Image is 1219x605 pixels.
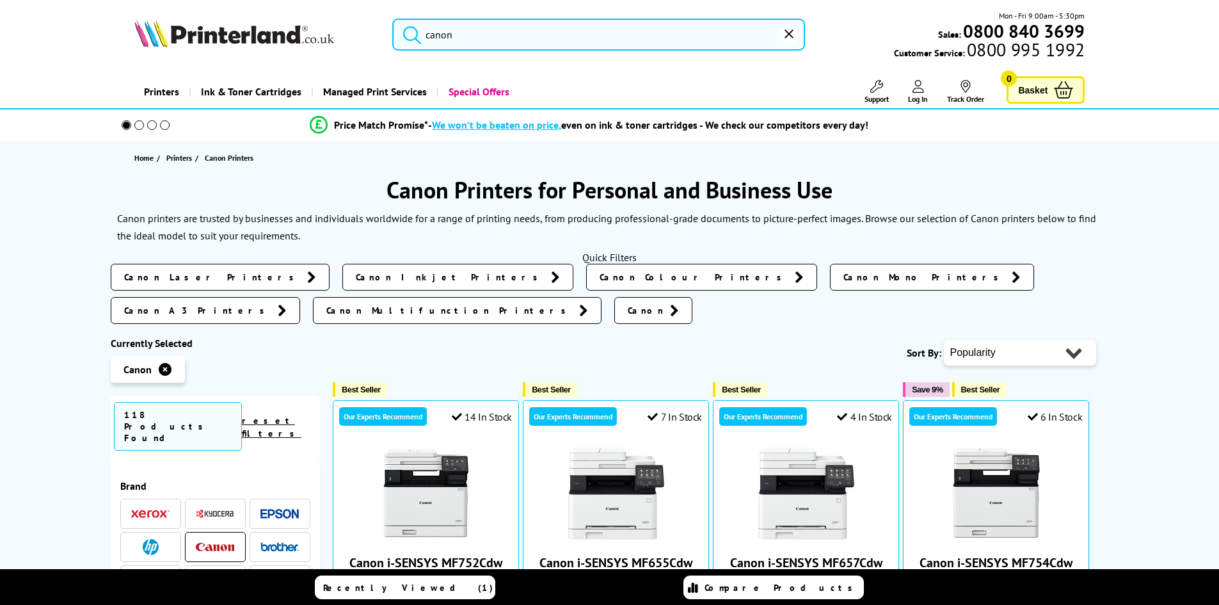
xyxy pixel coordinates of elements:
[843,271,1005,284] span: Canon Mono Printers
[532,385,571,394] span: Best Seller
[523,382,577,397] button: Best Seller
[907,346,941,359] span: Sort By:
[205,153,253,163] span: Canon Printers
[349,554,502,571] a: Canon i-SENSYS MF752Cdw
[719,407,807,426] div: Our Experts Recommend
[333,382,387,397] button: Best Seller
[436,76,519,108] a: Special Offers
[600,271,788,284] span: Canon Colour Printers
[260,539,299,555] a: Brother
[758,531,854,544] a: Canon i-SENSYS MF657Cdw
[378,531,474,544] a: Canon i-SENSYS MF752Cdw
[260,542,299,551] img: Brother
[242,415,301,439] a: reset filters
[864,80,889,104] a: Support
[196,539,234,555] a: Canon
[683,576,864,599] a: Compare Products
[963,19,1085,43] b: 0800 840 3699
[166,151,192,165] span: Printers
[837,410,892,423] div: 4 In Stock
[260,506,299,522] a: Epson
[196,509,234,519] img: Kyocera
[730,554,882,571] a: Canon i-SENSYS MF657Cdw
[131,510,170,519] img: Xerox
[124,271,301,284] span: Canon Laser Printers
[428,118,868,131] div: - even on ink & toner cartridges - We check our competitors every day!
[568,446,664,542] img: Canon i-SENSYS MF655Cdw
[189,76,311,108] a: Ink & Toner Cartridges
[1007,76,1085,104] a: Basket 0
[908,94,928,104] span: Log In
[1018,81,1048,99] span: Basket
[965,44,1085,56] span: 0800 995 1992
[131,539,170,555] a: HP
[705,582,859,593] span: Compare Products
[196,506,234,522] a: Kyocera
[909,407,997,426] div: Our Experts Recommend
[111,251,1109,264] div: Quick Filters
[166,151,195,165] a: Printers
[452,410,512,423] div: 14 In Stock
[134,19,377,50] a: Printerland Logo
[123,363,152,376] span: Canon
[378,446,474,542] img: Canon i-SENSYS MF752Cdw
[114,402,242,451] span: 118 Products Found
[196,543,234,551] img: Canon
[260,509,299,519] img: Epson
[568,531,664,544] a: Canon i-SENSYS MF655Cdw
[201,76,301,108] span: Ink & Toner Cartridges
[830,264,1034,291] a: Canon Mono Printers
[356,271,545,284] span: Canon Inkjet Printers
[334,118,428,131] span: Price Match Promise*
[864,94,889,104] span: Support
[131,506,170,522] a: Xerox
[586,264,817,291] a: Canon Colour Printers
[908,80,928,104] a: Log In
[120,480,311,492] span: Brand
[614,297,692,324] a: Canon
[920,554,1072,571] a: Canon i-SENSYS MF754Cdw
[432,118,561,131] span: We won’t be beaten on price,
[323,582,493,593] span: Recently Viewed (1)
[948,446,1044,542] img: Canon i-SENSYS MF754Cdw
[713,382,767,397] button: Best Seller
[961,25,1085,37] a: 0800 840 3699
[999,10,1085,22] span: Mon - Fri 9:00am - 5:30pm
[104,114,1075,136] li: modal_Promise
[313,297,602,324] a: Canon Multifunction Printers
[947,80,984,104] a: Track Order
[952,382,1007,397] button: Best Seller
[648,410,702,423] div: 7 In Stock
[134,19,334,47] img: Printerland Logo
[342,385,381,394] span: Best Seller
[134,76,189,108] a: Printers
[1001,70,1017,86] span: 0
[143,539,159,555] img: HP
[339,407,427,426] div: Our Experts Recommend
[315,576,495,599] a: Recently Viewed (1)
[117,210,1103,245] p: Canon printers are trusted by businesses and individuals worldwide for a range of printing needs,...
[628,304,664,317] span: Canon
[961,385,1000,394] span: Best Seller
[111,297,300,324] a: Canon A3 Printers
[894,44,1085,59] span: Customer Service:
[326,304,573,317] span: Canon Multifunction Printers
[903,382,949,397] button: Save 9%
[948,531,1044,544] a: Canon i-SENSYS MF754Cdw
[311,76,436,108] a: Managed Print Services
[539,554,692,571] a: Canon i-SENSYS MF655Cdw
[758,446,854,542] img: Canon i-SENSYS MF657Cdw
[111,264,330,291] a: Canon Laser Printers
[1028,410,1083,423] div: 6 In Stock
[342,264,573,291] a: Canon Inkjet Printers
[134,151,157,165] a: Home
[912,385,943,394] span: Save 9%
[722,385,761,394] span: Best Seller
[111,337,321,350] div: Currently Selected
[529,407,617,426] div: Our Experts Recommend
[124,304,271,317] span: Canon A3 Printers
[111,175,1109,205] h1: Canon Printers for Personal and Business Use
[938,28,961,40] span: Sales:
